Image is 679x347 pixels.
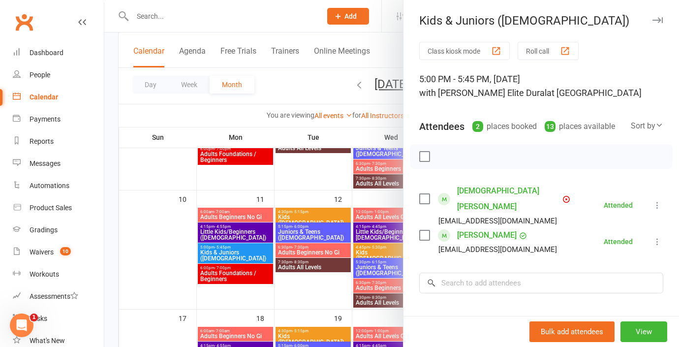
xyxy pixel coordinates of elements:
div: 5:00 PM - 5:45 PM, [DATE] [419,72,663,100]
div: places available [545,120,615,133]
a: Clubworx [12,10,36,34]
button: Class kiosk mode [419,42,510,60]
div: Automations [30,182,69,189]
div: 13 [545,121,556,132]
div: Messages [30,159,61,167]
a: Reports [13,130,104,153]
button: Roll call [518,42,579,60]
a: Payments [13,108,104,130]
div: Tasks [30,315,47,322]
div: Sort by [631,120,663,132]
div: Waivers [30,248,54,256]
div: Attendees [419,120,464,133]
span: with [PERSON_NAME] Elite Dural [419,88,547,98]
a: Messages [13,153,104,175]
a: [PERSON_NAME] [457,227,517,243]
div: Reports [30,137,54,145]
a: Assessments [13,285,104,308]
div: 2 [472,121,483,132]
div: What's New [30,337,65,345]
input: Search to add attendees [419,273,663,293]
a: People [13,64,104,86]
div: places booked [472,120,537,133]
span: 10 [60,247,71,255]
div: [EMAIL_ADDRESS][DOMAIN_NAME] [438,215,557,227]
button: Bulk add attendees [529,321,615,342]
span: 1 [30,314,38,321]
a: Waivers 10 [13,241,104,263]
a: [DEMOGRAPHIC_DATA][PERSON_NAME] [457,183,560,215]
div: Product Sales [30,204,72,212]
div: Assessments [30,292,78,300]
button: View [620,321,667,342]
a: Product Sales [13,197,104,219]
div: Dashboard [30,49,63,57]
div: People [30,71,50,79]
div: Workouts [30,270,59,278]
a: Calendar [13,86,104,108]
span: at [GEOGRAPHIC_DATA] [547,88,642,98]
a: Automations [13,175,104,197]
a: Gradings [13,219,104,241]
div: [EMAIL_ADDRESS][DOMAIN_NAME] [438,243,557,256]
div: Gradings [30,226,58,234]
div: Attended [604,202,633,209]
div: Attended [604,238,633,245]
div: Calendar [30,93,58,101]
a: Tasks [13,308,104,330]
a: Dashboard [13,42,104,64]
div: Payments [30,115,61,123]
iframe: Intercom live chat [10,314,33,337]
a: Workouts [13,263,104,285]
div: Kids & Juniors ([DEMOGRAPHIC_DATA]) [403,14,679,28]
